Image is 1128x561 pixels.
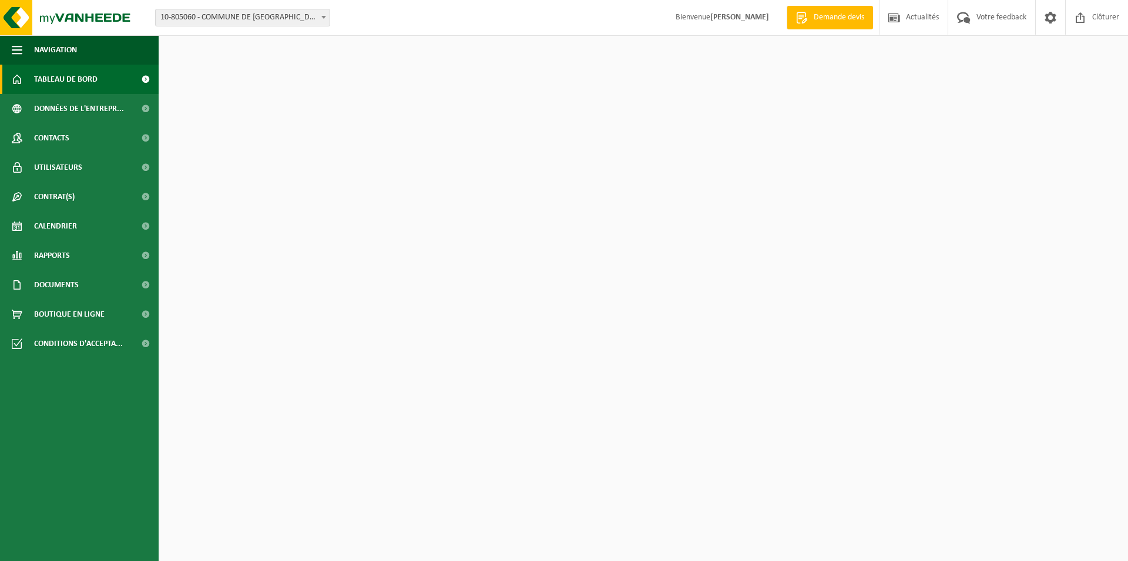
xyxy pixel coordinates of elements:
span: Boutique en ligne [34,300,105,329]
span: Documents [34,270,79,300]
span: Tableau de bord [34,65,98,94]
span: Contacts [34,123,69,153]
span: 10-805060 - COMMUNE DE FLOREFFE - FRANIÈRE [155,9,330,26]
span: Demande devis [811,12,867,23]
strong: [PERSON_NAME] [710,13,769,22]
span: Données de l'entrepr... [34,94,124,123]
span: Utilisateurs [34,153,82,182]
span: Rapports [34,241,70,270]
span: Calendrier [34,211,77,241]
span: 10-805060 - COMMUNE DE FLOREFFE - FRANIÈRE [156,9,330,26]
a: Demande devis [787,6,873,29]
span: Conditions d'accepta... [34,329,123,358]
span: Navigation [34,35,77,65]
span: Contrat(s) [34,182,75,211]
